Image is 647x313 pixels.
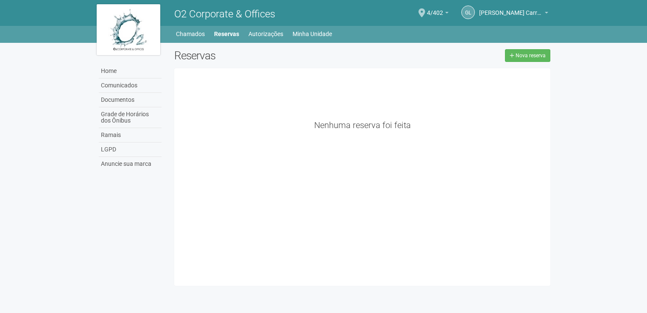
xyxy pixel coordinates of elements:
[99,107,162,128] a: Grade de Horários dos Ônibus
[99,64,162,78] a: Home
[248,28,283,40] a: Autorizações
[176,28,205,40] a: Chamados
[505,49,550,62] a: Nova reserva
[214,28,239,40] a: Reservas
[479,11,548,17] a: [PERSON_NAME] Carreira dos Reis
[99,157,162,171] a: Anuncie sua marca
[174,49,356,62] h2: Reservas
[427,11,449,17] a: 4/402
[427,1,443,16] span: 4/402
[99,128,162,143] a: Ramais
[174,8,275,20] span: O2 Corporate & Offices
[97,4,160,55] img: logo.jpg
[99,143,162,157] a: LGPD
[293,28,332,40] a: Minha Unidade
[99,93,162,107] a: Documentos
[99,78,162,93] a: Comunicados
[461,6,475,19] a: GL
[516,53,546,59] span: Nova reserva
[181,121,544,129] div: Nenhuma reserva foi feita
[479,1,543,16] span: Gabriel Lemos Carreira dos Reis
